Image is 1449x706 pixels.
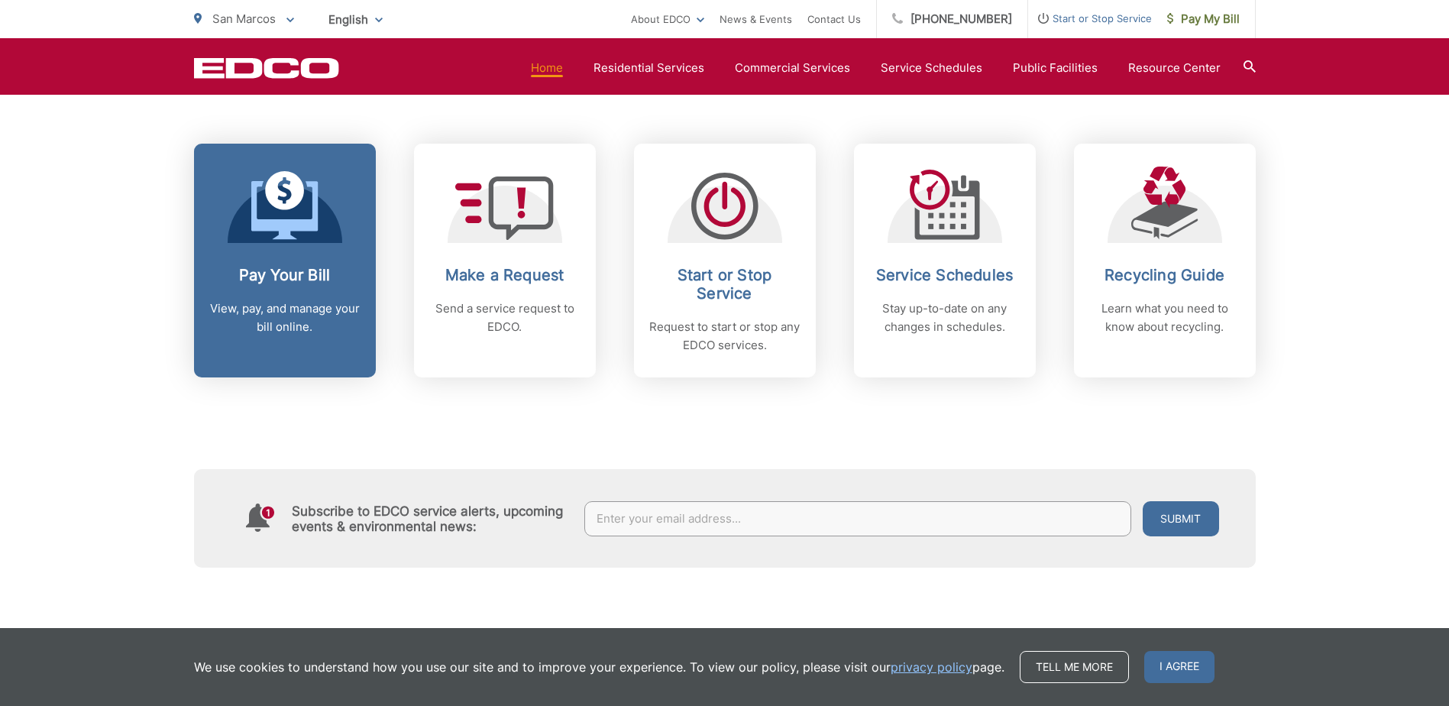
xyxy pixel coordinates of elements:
[1143,501,1219,536] button: Submit
[1089,266,1240,284] h2: Recycling Guide
[1144,651,1215,683] span: I agree
[194,658,1004,676] p: We use cookies to understand how you use our site and to improve your experience. To view our pol...
[531,59,563,77] a: Home
[1167,10,1240,28] span: Pay My Bill
[194,57,339,79] a: EDCD logo. Return to the homepage.
[1020,651,1129,683] a: Tell me more
[1128,59,1221,77] a: Resource Center
[631,10,704,28] a: About EDCO
[292,504,570,534] h4: Subscribe to EDCO service alerts, upcoming events & environmental news:
[429,300,581,336] p: Send a service request to EDCO.
[209,266,361,284] h2: Pay Your Bill
[869,266,1020,284] h2: Service Schedules
[649,266,801,303] h2: Start or Stop Service
[414,144,596,377] a: Make a Request Send a service request to EDCO.
[194,144,376,377] a: Pay Your Bill View, pay, and manage your bill online.
[735,59,850,77] a: Commercial Services
[594,59,704,77] a: Residential Services
[649,318,801,355] p: Request to start or stop any EDCO services.
[1074,144,1256,377] a: Recycling Guide Learn what you need to know about recycling.
[317,6,394,33] span: English
[1013,59,1098,77] a: Public Facilities
[807,10,861,28] a: Contact Us
[720,10,792,28] a: News & Events
[881,59,982,77] a: Service Schedules
[891,658,972,676] a: privacy policy
[1089,300,1240,336] p: Learn what you need to know about recycling.
[869,300,1020,336] p: Stay up-to-date on any changes in schedules.
[584,501,1131,536] input: Enter your email address...
[429,266,581,284] h2: Make a Request
[854,144,1036,377] a: Service Schedules Stay up-to-date on any changes in schedules.
[212,11,276,26] span: San Marcos
[209,300,361,336] p: View, pay, and manage your bill online.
